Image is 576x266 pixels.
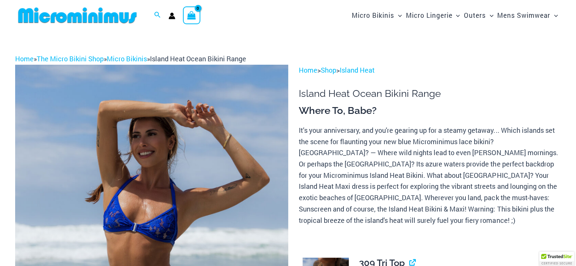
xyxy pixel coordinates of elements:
[452,6,460,25] span: Menu Toggle
[154,11,161,20] a: Search icon link
[150,54,246,63] span: Island Heat Ocean Bikini Range
[169,12,175,19] a: Account icon link
[37,54,104,63] a: The Micro Bikini Shop
[349,3,561,28] nav: Site Navigation
[486,6,493,25] span: Menu Toggle
[350,4,404,27] a: Micro BikinisMenu ToggleMenu Toggle
[299,125,561,226] p: It’s your anniversary, and you're gearing up for a steamy getaway... Which islands set the scene ...
[495,4,560,27] a: Mens SwimwearMenu ToggleMenu Toggle
[15,54,34,63] a: Home
[340,65,375,75] a: Island Heat
[394,6,402,25] span: Menu Toggle
[539,252,574,266] div: TrustedSite Certified
[299,88,561,100] h1: Island Heat Ocean Bikini Range
[550,6,558,25] span: Menu Toggle
[299,65,317,75] a: Home
[352,6,394,25] span: Micro Bikinis
[299,104,561,117] h3: Where To, Babe?
[321,65,336,75] a: Shop
[404,4,462,27] a: Micro LingerieMenu ToggleMenu Toggle
[464,6,486,25] span: Outers
[497,6,550,25] span: Mens Swimwear
[107,54,147,63] a: Micro Bikinis
[462,4,495,27] a: OutersMenu ToggleMenu Toggle
[406,6,452,25] span: Micro Lingerie
[299,65,561,76] p: > >
[15,54,246,63] span: » » »
[183,6,200,24] a: View Shopping Cart, empty
[15,7,140,24] img: MM SHOP LOGO FLAT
